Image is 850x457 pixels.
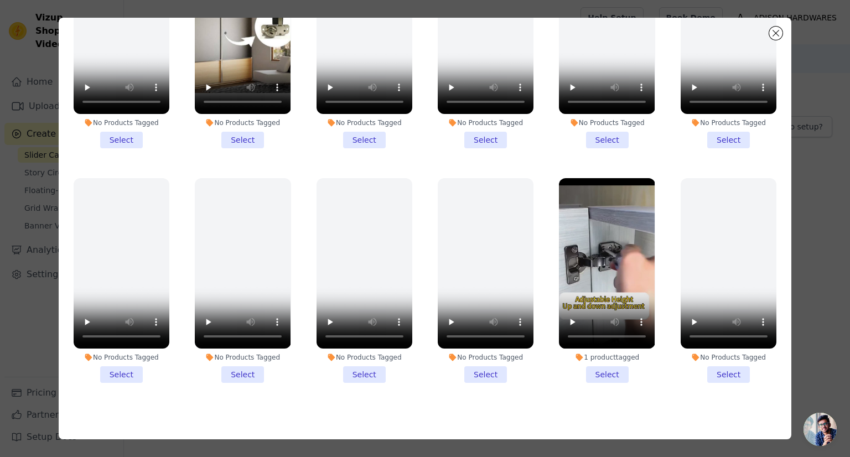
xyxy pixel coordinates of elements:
div: No Products Tagged [559,118,655,127]
div: No Products Tagged [195,118,291,127]
div: No Products Tagged [74,118,169,127]
div: No Products Tagged [438,353,533,362]
div: No Products Tagged [681,118,776,127]
div: No Products Tagged [438,118,533,127]
div: 1 product tagged [559,353,655,362]
div: No Products Tagged [681,353,776,362]
div: No Products Tagged [74,353,169,362]
div: No Products Tagged [317,353,412,362]
div: No Products Tagged [317,118,412,127]
div: No Products Tagged [195,353,291,362]
button: Close modal [769,27,782,40]
div: Open chat [804,413,837,446]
